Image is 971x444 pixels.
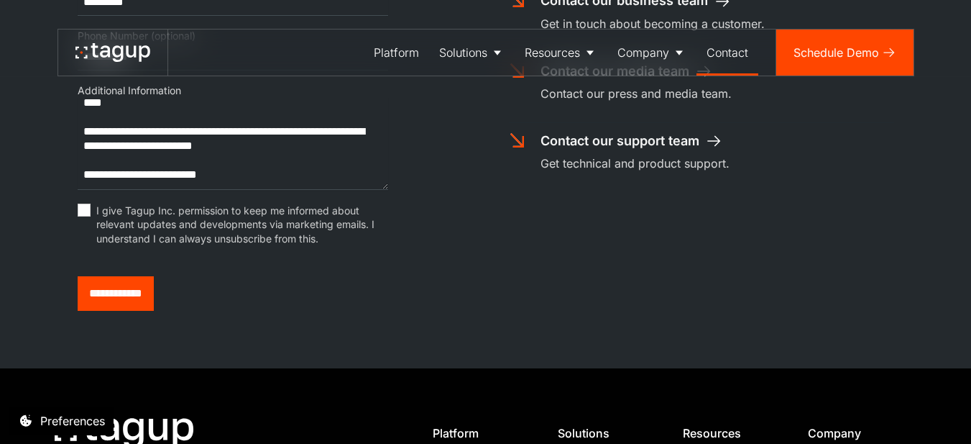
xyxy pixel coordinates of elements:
[433,426,530,440] div: Platform
[683,426,781,440] div: Resources
[515,30,607,76] a: Resources
[40,412,105,430] div: Preferences
[96,204,388,246] span: I give Tagup Inc. permission to keep me informed about relevant updates and developments via mark...
[364,30,429,76] a: Platform
[808,426,906,440] div: Company
[793,44,879,61] div: Schedule Demo
[525,44,580,61] div: Resources
[540,132,699,150] div: Contact our support team
[696,30,758,76] a: Contact
[429,30,515,76] a: Solutions
[776,30,914,76] a: Schedule Demo
[607,30,696,76] a: Company
[374,44,419,61] div: Platform
[558,426,655,440] div: Solutions
[540,85,732,102] div: Contact our press and media team.
[439,44,487,61] div: Solutions
[540,155,730,172] div: Get technical and product support.
[707,44,748,61] div: Contact
[540,132,723,150] a: Contact our support team
[78,83,388,98] div: Additional Information
[617,44,669,61] div: Company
